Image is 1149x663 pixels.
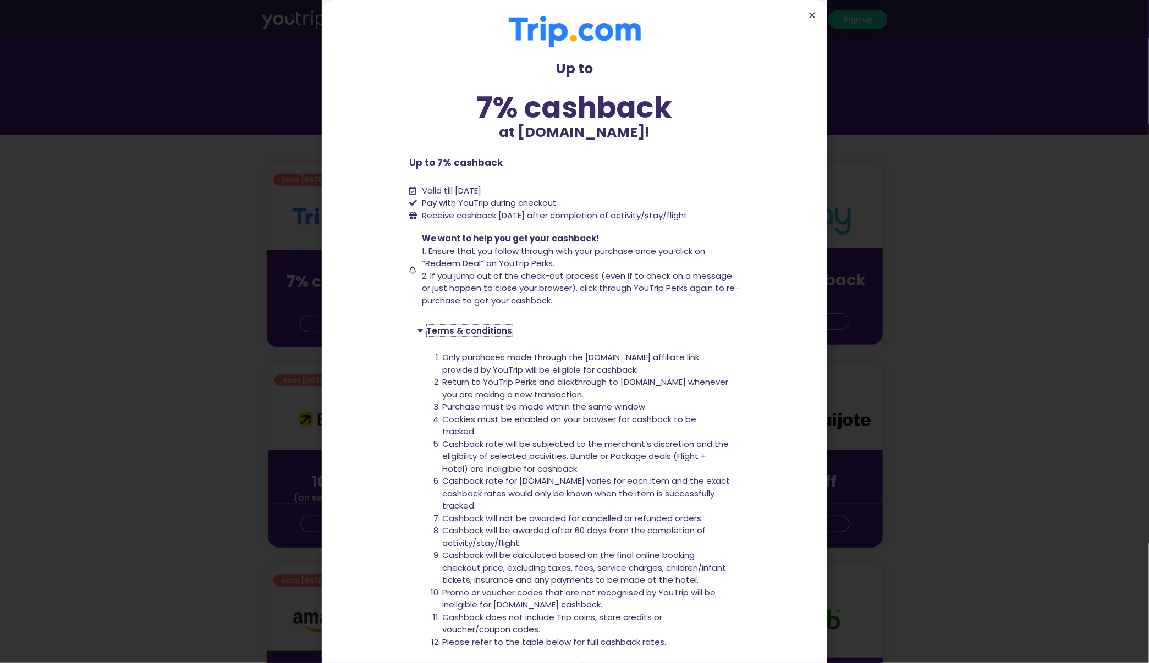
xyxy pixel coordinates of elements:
li: Return to YouTrip Perks and clickthrough to [DOMAIN_NAME] whenever you are making a new transaction. [443,376,732,401]
li: Purchase must be made within the same window. [443,401,732,413]
li: Cashback will be calculated based on the final online booking checkout price, excluding taxes, fe... [443,549,732,587]
li: Cashback will be awarded after 60 days from the completion of activity/stay/flight. [443,524,732,549]
div: Terms & conditions [410,318,740,343]
li: Cashback rate for [DOMAIN_NAME] varies for each item and the exact cashback rates would only be k... [443,475,732,512]
li: Cashback does not include Trip coins, store credits or voucher/coupon codes. [443,611,732,636]
li: Cookies must be enabled on your browser for cashback to be tracked. [443,413,732,438]
li: Cashback will not be awarded for cancelled or refunded orders. [443,512,732,525]
span: 1. Ensure that you follow through with your purchase once you click on “Redeem Deal” on YouTrip P... [422,245,705,269]
p: Up to [410,58,740,79]
b: Up to 7% cashback [410,156,503,169]
span: 2. If you jump out of the check-out process (even if to check on a message or just happen to clos... [422,270,739,306]
p: at [DOMAIN_NAME]! [410,122,740,143]
span: Pay with YouTrip during checkout [419,197,557,209]
li: Please refer to the table below for full cashback rates. [443,636,732,649]
li: Only purchases made through the [DOMAIN_NAME] affiliate link provided by YouTrip will be eligible... [443,351,732,376]
a: Terms & conditions [427,325,513,336]
span: We want to help you get your cashback! [422,233,599,244]
div: 7% cashback [410,93,740,122]
li: Cashback rate will be subjected to the merchant’s discretion and the eligibility of selected acti... [443,438,732,476]
span: Valid till [DATE] [422,185,481,196]
span: Receive cashback [DATE] after completion of activity/stay/flight [422,209,688,221]
li: Promo or voucher codes that are not recognised by YouTrip will be ineligible for [DOMAIN_NAME] ca... [443,587,732,611]
a: Close [808,11,816,19]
